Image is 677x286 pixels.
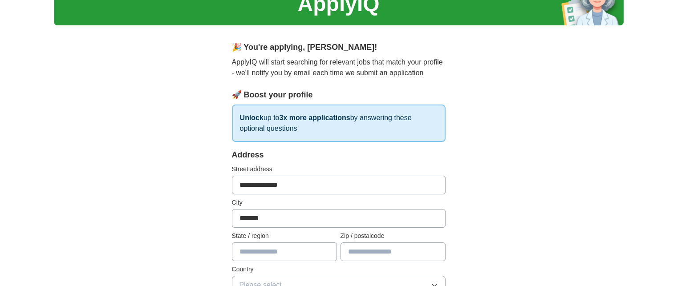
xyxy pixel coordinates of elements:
label: Country [232,265,446,274]
div: Address [232,149,446,161]
p: up to by answering these optional questions [232,105,446,142]
strong: 3x more applications [279,114,350,121]
div: 🚀 Boost your profile [232,89,446,101]
strong: Unlock [240,114,264,121]
p: ApplyIQ will start searching for relevant jobs that match your profile - we'll notify you by emai... [232,57,446,78]
label: State / region [232,231,337,241]
div: 🎉 You're applying , [PERSON_NAME] ! [232,41,446,53]
label: Zip / postalcode [341,231,446,241]
label: City [232,198,446,207]
label: Street address [232,165,446,174]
